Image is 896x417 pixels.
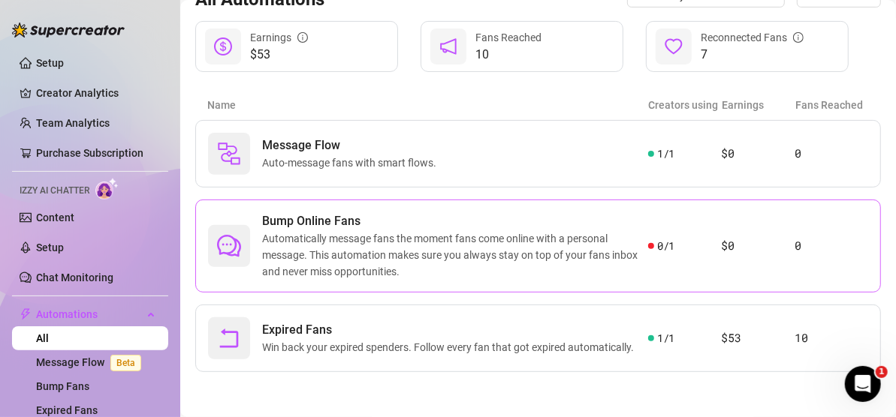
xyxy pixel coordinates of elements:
[876,366,888,378] span: 1
[795,97,869,113] article: Fans Reached
[36,241,64,253] a: Setup
[36,380,89,392] a: Bump Fans
[36,332,49,344] a: All
[95,178,119,199] img: AI Chatter
[36,404,98,416] a: Expired Fans
[217,234,241,258] span: comment
[722,97,795,113] article: Earnings
[657,238,674,254] span: 0 / 1
[262,230,648,280] span: Automatically message fans the moment fans come online with a personal message. This automation m...
[722,329,795,347] article: $53
[845,366,881,402] iframe: Intercom live chat
[475,46,542,64] span: 10
[217,142,241,166] img: svg%3e
[722,237,795,255] article: $0
[657,330,674,346] span: 1 / 1
[657,145,674,162] span: 1 / 1
[475,31,542,43] span: Fans Reached
[36,302,143,326] span: Automations
[795,329,868,347] article: 10
[262,154,442,171] span: Auto-message fans with smart flows.
[795,145,868,163] article: 0
[36,57,64,69] a: Setup
[36,117,110,129] a: Team Analytics
[262,339,640,355] span: Win back your expired spenders. Follow every fan that got expired automatically.
[297,32,308,43] span: info-circle
[36,211,74,223] a: Content
[36,271,113,283] a: Chat Monitoring
[722,145,795,163] article: $0
[20,184,89,198] span: Izzy AI Chatter
[701,29,804,46] div: Reconnected Fans
[648,97,722,113] article: Creators using
[110,355,141,371] span: Beta
[262,212,648,230] span: Bump Online Fans
[217,326,241,350] span: rollback
[36,356,147,368] a: Message FlowBeta
[20,308,32,320] span: thunderbolt
[250,46,308,64] span: $53
[262,136,442,154] span: Message Flow
[439,37,457,55] span: notification
[795,237,868,255] article: 0
[701,46,804,64] span: 7
[793,32,804,43] span: info-circle
[665,37,683,55] span: heart
[36,81,156,105] a: Creator Analytics
[250,29,308,46] div: Earnings
[214,37,232,55] span: dollar
[36,147,143,159] a: Purchase Subscription
[207,97,648,113] article: Name
[12,22,125,37] img: logo-BBDzfeDw.svg
[262,321,640,339] span: Expired Fans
